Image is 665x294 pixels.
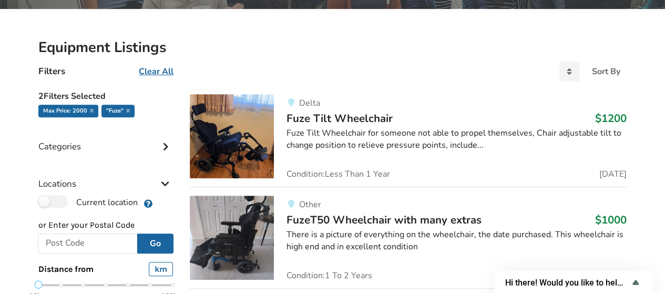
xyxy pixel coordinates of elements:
[38,120,173,157] div: Categories
[38,264,94,274] span: Distance from
[190,187,627,288] a: mobility-fuzet50 wheelchair with many extrasOtherFuzeT50 Wheelchair with many extras$1000There is...
[101,105,135,117] div: "fuze"
[38,234,137,254] input: Post Code
[38,86,173,105] h5: 2 Filters Selected
[38,157,173,195] div: Locations
[505,278,629,288] span: Hi there! Would you like to help us improve AssistList?
[599,170,627,178] span: [DATE]
[287,127,627,151] div: Fuze Tilt Wheelchair for someone not able to propel themselves, Chair adjustable tilt to change p...
[190,94,627,187] a: mobility-fuze tilt wheelchairDeltaFuze Tilt Wheelchair$1200Fuze Tilt Wheelchair for someone not a...
[149,262,173,276] div: km
[287,170,390,178] span: Condition: Less Than 1 Year
[139,66,173,77] u: Clear All
[287,111,393,126] span: Fuze Tilt Wheelchair
[190,196,274,280] img: mobility-fuzet50 wheelchair with many extras
[38,38,627,57] h2: Equipment Listings
[505,276,642,289] button: Show survey - Hi there! Would you like to help us improve AssistList?
[38,195,138,209] label: Current location
[38,105,98,117] div: max price: 2000
[38,65,65,77] h4: Filters
[38,219,173,231] p: or Enter your Postal Code
[595,111,627,125] h3: $1200
[592,67,620,76] div: Sort By
[190,94,274,178] img: mobility-fuze tilt wheelchair
[287,212,482,227] span: FuzeT50 Wheelchair with many extras
[595,213,627,227] h3: $1000
[287,271,372,280] span: Condition: 1 To 2 Years
[299,97,320,109] span: Delta
[299,199,321,210] span: Other
[137,234,173,254] button: Go
[287,229,627,253] div: There is a picture of everything on the wheelchair, the date purchased. This wheelchair is high e...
